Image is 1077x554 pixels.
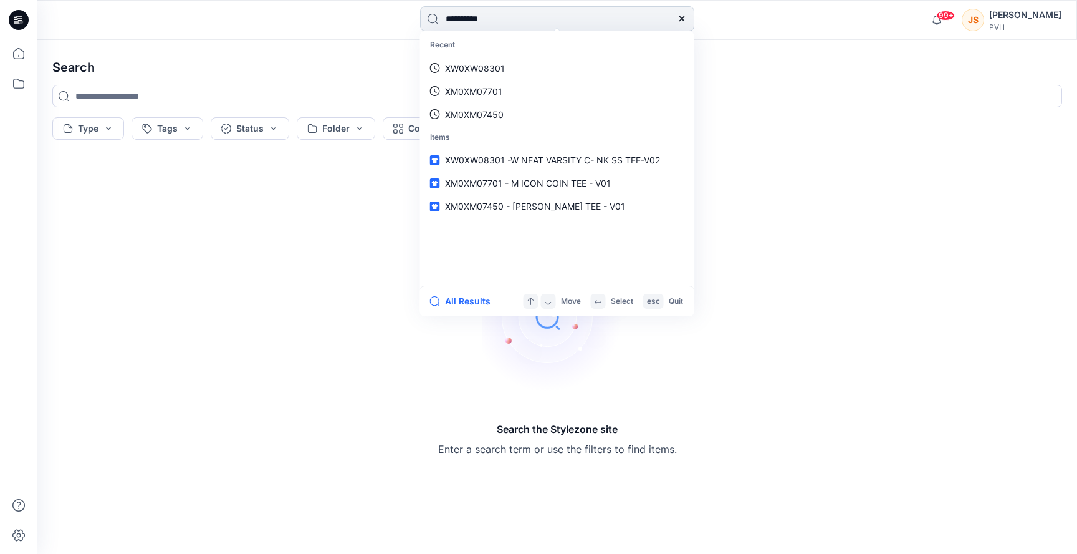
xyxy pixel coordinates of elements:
img: Search the Stylezone site [482,242,632,392]
a: XM0XM07701 - M ICON COIN TEE - V01 [423,172,692,195]
p: XW0XW08301 [445,62,505,75]
p: XM0XM07450 [445,108,504,121]
p: XM0XM07701 [445,85,502,98]
button: Collection [383,117,477,140]
p: Move [561,295,581,308]
p: Recent [423,34,692,57]
div: PVH [989,22,1061,32]
a: XW0XW08301 -W NEAT VARSITY C- NK SS TEE-V02 [423,148,692,172]
button: Folder [297,117,375,140]
div: JS [962,9,984,31]
span: 99+ [936,11,955,21]
button: Tags [132,117,203,140]
button: All Results [430,294,499,309]
p: Select [611,295,633,308]
p: esc [647,295,660,308]
a: XM0XM07450 - [PERSON_NAME] TEE - V01 [423,195,692,218]
button: Status [211,117,289,140]
a: XW0XW08301 [423,57,692,80]
h5: Search the Stylezone site [438,422,677,437]
p: Quit [669,295,683,308]
span: XW0XW08301 -W NEAT VARSITY C- NK SS TEE-V02 [445,155,660,165]
div: [PERSON_NAME] [989,7,1061,22]
a: XM0XM07701 [423,80,692,103]
button: Type [52,117,124,140]
a: XM0XM07450 [423,103,692,126]
p: Items [423,126,692,149]
span: XM0XM07701 - M ICON COIN TEE - V01 [445,178,611,188]
span: XM0XM07450 - [PERSON_NAME] TEE - V01 [445,201,625,211]
h4: Search [42,50,1072,85]
p: Enter a search term or use the filters to find items. [438,442,677,457]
